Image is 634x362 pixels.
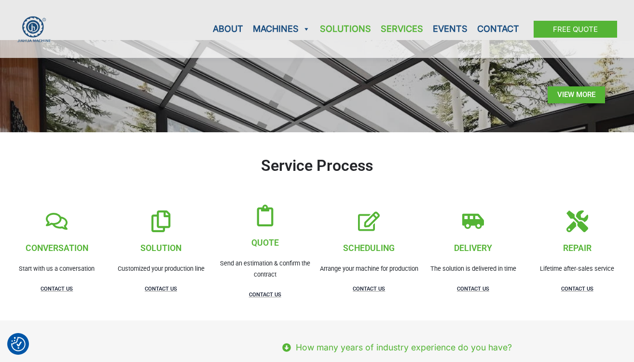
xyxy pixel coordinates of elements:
span: scheduling [343,243,395,253]
a: CONTACT US [353,286,385,292]
span: repair [563,243,592,253]
p: Send an estimation & confirm the contract [213,258,317,281]
a: Free Quote [534,21,617,38]
span: delivery [454,243,492,253]
img: Revisit consent button [11,337,26,351]
p: Lifetime after-sales service [540,263,614,275]
span: View More [557,91,595,98]
span: quote [251,238,279,248]
a: CONTACT US [457,286,489,292]
img: JH Aluminium Window & Door Processing Machines [17,16,51,42]
p: The solution is delivered in time [430,263,516,275]
a: View More [548,86,605,103]
p: Start with us a conversation [19,263,95,275]
a: CONTACT US [561,286,593,292]
span: conversation [26,243,88,253]
a: CONTACT US [145,286,177,292]
h3: Service Process [261,156,373,176]
a: CONTACT US [249,292,281,298]
div: How many years of industry experience do you have? [296,340,512,356]
p: Arrange your machine for production [320,263,418,275]
button: Consent Preferences [11,337,26,351]
p: Customized your production line [118,263,205,275]
summary: How many years of industry experience do you have? [277,335,538,361]
span: solution [140,243,181,253]
a: CONTACT US [41,286,73,292]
